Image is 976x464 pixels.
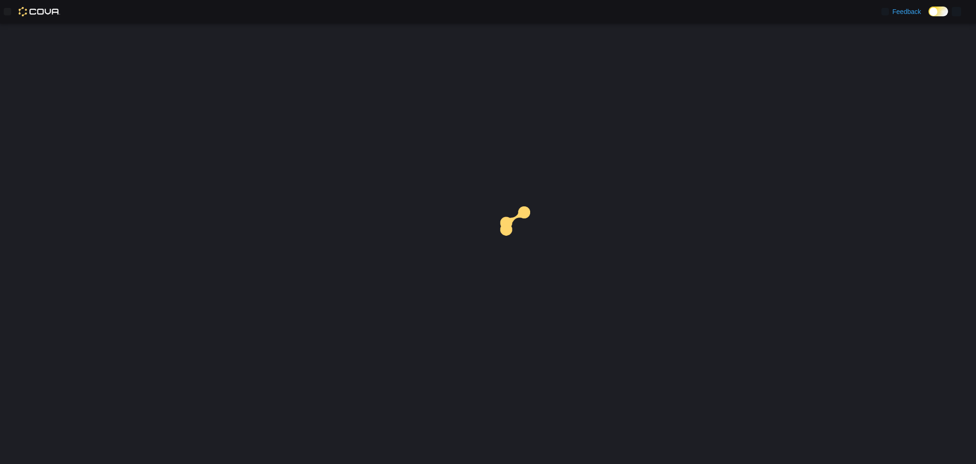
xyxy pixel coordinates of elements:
img: cova-loader [488,199,558,269]
a: Feedback [878,2,925,21]
input: Dark Mode [928,7,948,16]
img: Cova [19,7,60,16]
span: Feedback [893,7,921,16]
